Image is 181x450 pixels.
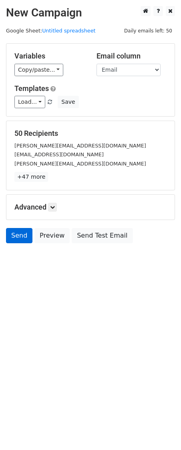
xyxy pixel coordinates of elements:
a: Untitled spreadsheet [42,28,95,34]
a: Load... [14,96,45,108]
h5: 50 Recipients [14,129,167,138]
small: [PERSON_NAME][EMAIL_ADDRESS][DOMAIN_NAME] [14,143,146,149]
small: Google Sheet: [6,28,96,34]
small: [EMAIL_ADDRESS][DOMAIN_NAME] [14,151,104,157]
a: Copy/paste... [14,64,63,76]
iframe: Chat Widget [141,412,181,450]
h5: Variables [14,52,84,61]
a: Daily emails left: 50 [121,28,175,34]
h2: New Campaign [6,6,175,20]
h5: Advanced [14,203,167,212]
a: Send Test Email [72,228,133,243]
span: Daily emails left: 50 [121,26,175,35]
a: +47 more [14,172,48,182]
button: Save [58,96,78,108]
a: Templates [14,84,49,93]
a: Send [6,228,32,243]
a: Preview [34,228,70,243]
h5: Email column [97,52,167,61]
small: [PERSON_NAME][EMAIL_ADDRESS][DOMAIN_NAME] [14,161,146,167]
